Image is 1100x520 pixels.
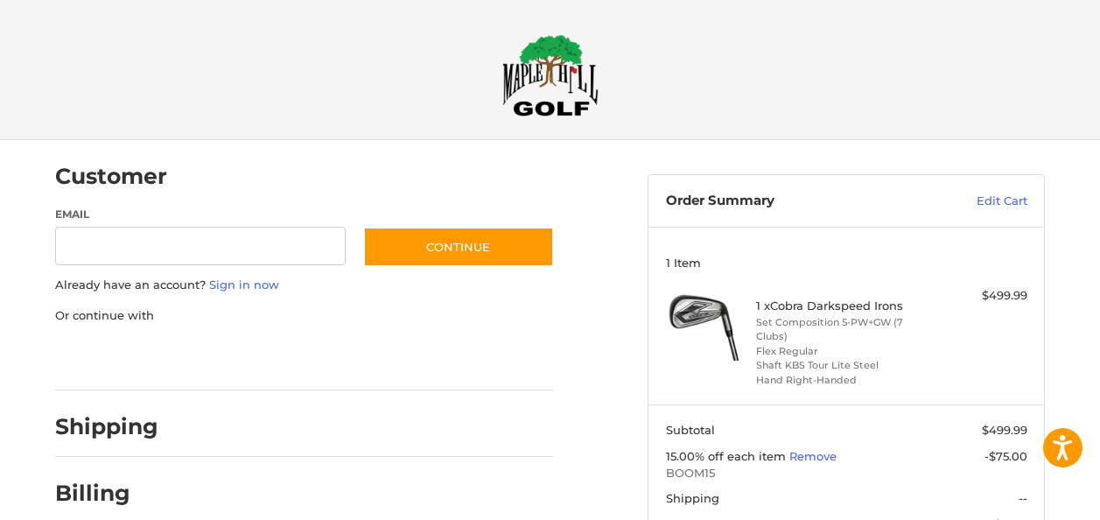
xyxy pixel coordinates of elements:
[666,491,719,505] span: Shipping
[982,423,1027,437] span: $499.99
[756,315,933,344] li: Set Composition 5-PW+GW (7 Clubs)
[666,449,789,463] span: 15.00% off each item
[198,341,329,373] iframe: PayPal-paylater
[502,34,599,116] img: Maple Hill Golf
[209,278,279,292] a: Sign in now
[666,465,1027,482] span: BOOM15
[984,449,1027,463] span: -$75.00
[936,287,1026,305] div: $499.99
[55,413,158,440] h2: Shipping
[55,480,158,507] h2: Billing
[666,423,715,437] span: Subtotal
[55,207,346,222] label: Email
[756,373,933,388] li: Hand Right-Handed
[756,344,933,359] li: Flex Regular
[756,358,933,373] li: Shaft KBS Tour Lite Steel
[756,299,933,313] h4: 1 x Cobra Darkspeed Irons
[666,193,912,210] h3: Order Summary
[789,449,837,463] a: Remove
[50,341,181,373] iframe: PayPal-paypal
[55,163,167,190] h2: Customer
[666,256,1027,270] h3: 1 Item
[55,277,553,294] p: Already have an account?
[912,193,1027,210] a: Edit Cart
[363,227,554,267] button: Continue
[956,473,1100,520] iframe: Google Customer Reviews
[55,307,553,325] p: Or continue with
[347,341,478,373] iframe: PayPal-venmo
